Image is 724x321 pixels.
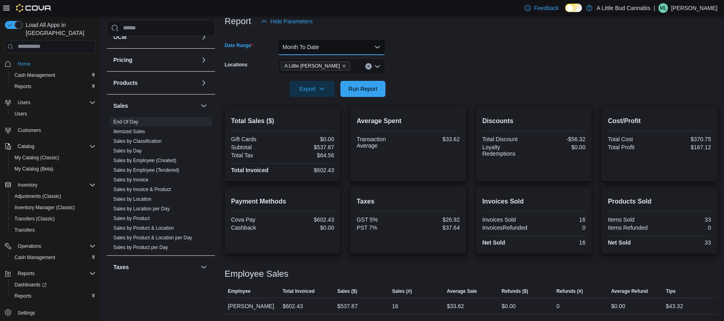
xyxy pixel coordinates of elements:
span: Employee [228,288,251,294]
span: Average Refund [611,288,648,294]
span: Sales by Location per Day [113,206,170,212]
div: $602.43 [284,167,334,173]
span: Inventory Manager (Classic) [14,204,75,211]
div: $537.87 [284,144,334,150]
div: Total Discount [482,136,532,142]
button: Users [8,108,99,119]
a: Sales by Invoice [113,177,148,183]
div: InvoicesRefunded [482,224,532,231]
div: Items Refunded [608,224,658,231]
span: Sales by Product [113,215,150,222]
span: Cash Management [11,70,96,80]
button: Settings [2,307,99,318]
button: Pricing [199,55,209,65]
img: Cova [16,4,52,12]
span: Transfers (Classic) [11,214,96,224]
div: $0.00 [284,224,334,231]
div: $26.92 [410,216,460,223]
div: 16 [535,216,585,223]
a: Transfers [11,225,38,235]
span: Reports [14,293,31,299]
span: Catalog [18,143,34,150]
h2: Total Sales ($) [231,116,334,126]
div: Gift Cards [231,136,281,142]
span: Reports [14,83,31,90]
div: Total Cost [608,136,658,142]
span: End Of Day [113,119,138,125]
span: Users [11,109,96,119]
a: Sales by Day [113,148,142,154]
h2: Discounts [482,116,586,126]
button: Users [14,98,33,107]
button: Cash Management [8,252,99,263]
div: Items Sold [608,216,658,223]
div: $37.64 [410,224,460,231]
p: [PERSON_NAME] [671,3,718,13]
button: Products [113,79,197,87]
span: Load All Apps in [GEOGRAPHIC_DATA] [23,21,96,37]
div: $537.87 [337,301,358,311]
button: Month To Date [278,39,386,55]
button: Operations [2,241,99,252]
div: 33 [661,216,711,223]
span: Transfers [14,227,35,233]
button: Reports [14,269,38,278]
span: Settings [18,310,35,316]
span: Hide Parameters [271,17,313,25]
h3: OCM [113,33,127,41]
span: Adjustments (Classic) [11,191,96,201]
button: Reports [2,268,99,279]
span: My Catalog (Beta) [11,164,96,174]
span: Sales (#) [392,288,412,294]
p: A Little Bud Cannabis [597,3,650,13]
span: My Catalog (Classic) [14,154,59,161]
button: Reports [8,290,99,302]
button: Run Report [340,81,386,97]
div: $602.43 [284,216,334,223]
a: Sales by Product per Day [113,245,168,250]
span: Reports [18,270,35,277]
span: Catalog [14,142,96,151]
h3: Employee Sales [225,269,289,279]
span: Customers [14,125,96,135]
button: Operations [14,241,45,251]
span: Transfers [11,225,96,235]
div: $370.75 [661,136,711,142]
button: Transfers [8,224,99,236]
a: Reports [11,82,35,91]
a: Settings [14,308,38,318]
div: $167.12 [661,144,711,150]
span: Export [295,81,330,97]
span: Sales by Invoice & Product [113,186,171,193]
button: Sales [199,101,209,111]
strong: Total Invoiced [231,167,269,173]
div: Total Tax [231,152,281,158]
h3: Pricing [113,56,132,64]
div: $0.00 [611,301,625,311]
label: Date Range [225,42,253,49]
button: Taxes [199,262,209,272]
a: Users [11,109,30,119]
h2: Cost/Profit [608,116,711,126]
h2: Payment Methods [231,197,334,206]
div: 16 [392,301,398,311]
span: Customers [18,127,41,134]
a: Home [14,59,34,69]
h2: Products Sold [608,197,711,206]
span: Users [18,99,30,106]
button: Export [290,81,335,97]
span: Home [14,59,96,69]
div: 0 [535,224,585,231]
div: $64.56 [284,152,334,158]
div: Invoices Sold [482,216,532,223]
div: Total Profit [608,144,658,150]
span: Users [14,111,27,117]
span: Reports [14,269,96,278]
button: Sales [113,102,197,110]
button: Hide Parameters [258,13,316,29]
button: Remove A Little Bud Whistler from selection in this group [342,64,347,68]
button: My Catalog (Beta) [8,163,99,175]
div: PST 7% [357,224,406,231]
span: Reports [11,291,96,301]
